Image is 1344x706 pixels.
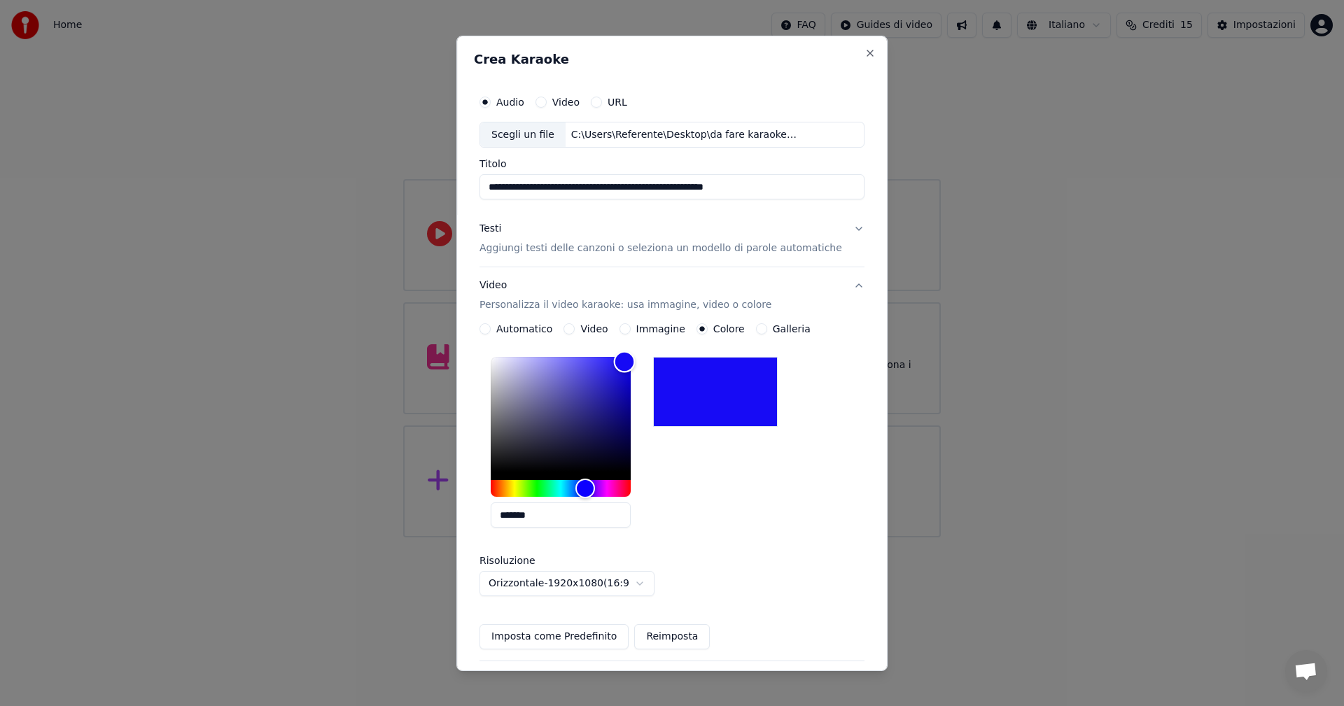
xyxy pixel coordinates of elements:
[552,97,580,106] label: Video
[491,357,631,472] div: Color
[773,324,811,334] label: Galleria
[479,211,864,267] button: TestiAggiungi testi delle canzoni o seleziona un modello di parole automatiche
[479,222,501,236] div: Testi
[566,127,804,141] div: C:\Users\Referente\Desktop\da fare karaoke\Caramello · [PERSON_NAME] · Elettra Lamborghini · [PER...
[479,159,864,169] label: Titolo
[479,624,629,649] button: Imposta come Predefinito
[479,661,864,698] button: Avanzato
[479,278,771,312] div: Video
[713,324,745,334] label: Colore
[608,97,627,106] label: URL
[634,624,710,649] button: Reimposta
[480,122,566,147] div: Scegli un file
[479,267,864,323] button: VideoPersonalizza il video karaoke: usa immagine, video o colore
[479,323,864,661] div: VideoPersonalizza il video karaoke: usa immagine, video o colore
[479,241,842,255] p: Aggiungi testi delle canzoni o seleziona un modello di parole automatiche
[496,97,524,106] label: Audio
[479,298,771,312] p: Personalizza il video karaoke: usa immagine, video o colore
[636,324,685,334] label: Immagine
[491,480,631,497] div: Hue
[580,324,608,334] label: Video
[474,52,870,65] h2: Crea Karaoke
[479,556,619,565] label: Risoluzione
[496,324,552,334] label: Automatico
